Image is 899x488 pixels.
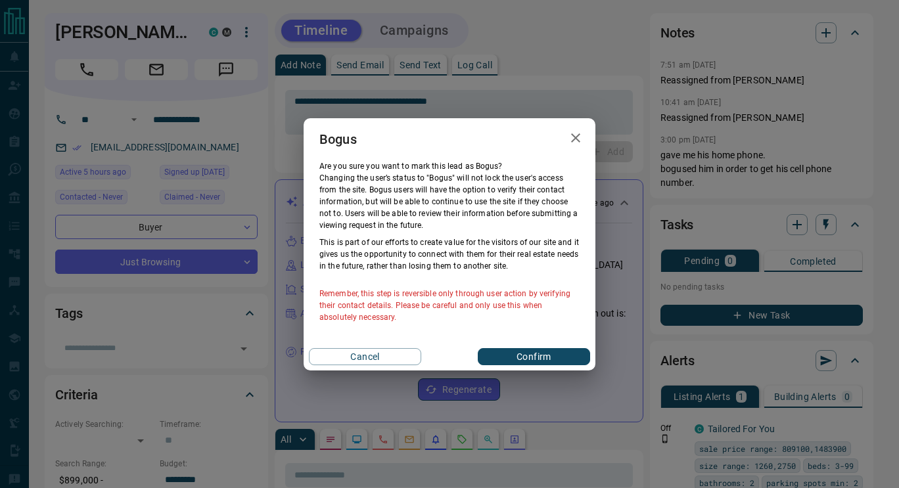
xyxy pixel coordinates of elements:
[309,348,421,365] button: Cancel
[319,236,580,272] p: This is part of our efforts to create value for the visitors of our site and it gives us the oppo...
[319,172,580,231] p: Changing the user’s status to "Bogus" will not lock the user's access from the site. Bogus users ...
[319,288,580,323] p: Remember, this step is reversible only through user action by verifying their contact details. Pl...
[304,118,373,160] h2: Bogus
[478,348,590,365] button: Confirm
[319,160,580,172] p: Are you sure you want to mark this lead as Bogus ?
